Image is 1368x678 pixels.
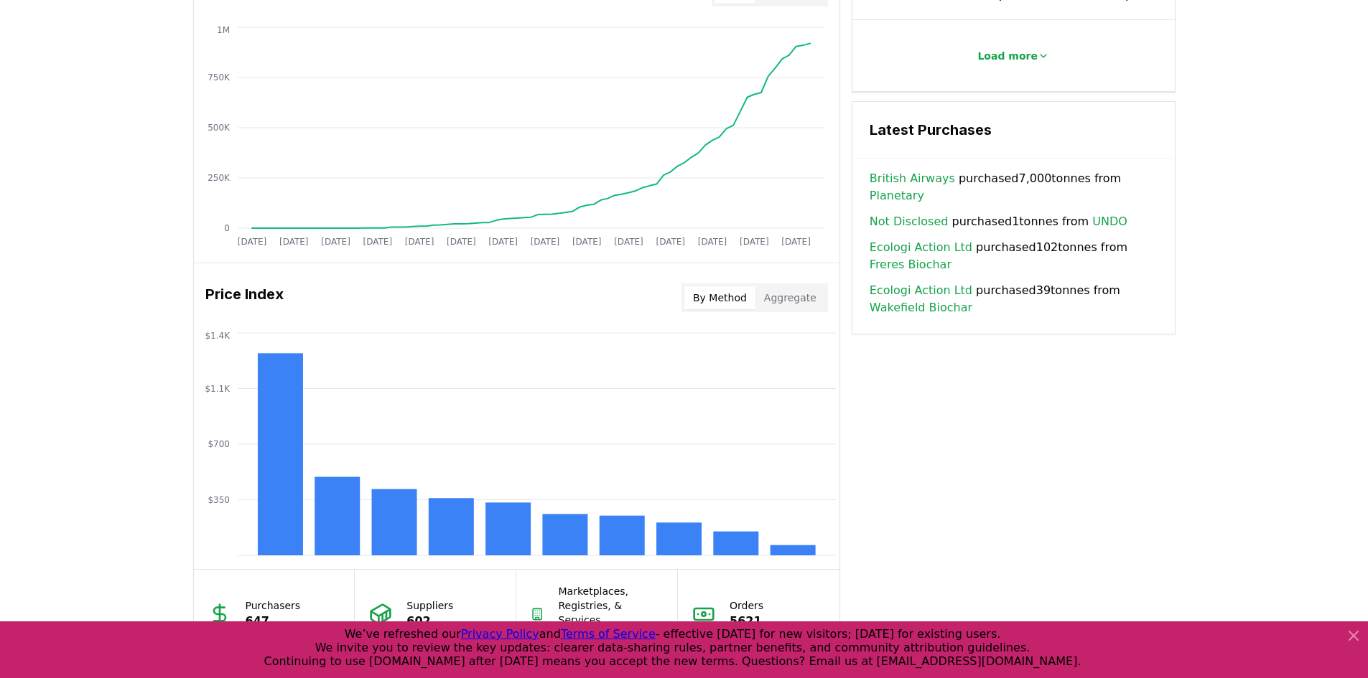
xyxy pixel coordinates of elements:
[205,331,231,341] tspan: $1.4K
[237,237,266,247] tspan: [DATE]
[870,170,955,187] a: British Airways
[656,237,685,247] tspan: [DATE]
[208,495,230,505] tspan: $350
[208,439,230,449] tspan: $700
[321,237,350,247] tspan: [DATE]
[977,49,1038,63] p: Load more
[697,237,727,247] tspan: [DATE]
[730,613,763,630] p: 5621
[488,237,518,247] tspan: [DATE]
[246,613,301,630] p: 647
[1092,213,1127,230] a: UNDO
[406,598,453,613] p: Suppliers
[208,173,231,183] tspan: 250K
[870,282,1158,316] span: purchased 39 tonnes from
[208,123,231,133] tspan: 500K
[966,42,1061,70] button: Load more
[870,299,972,316] a: Wakefield Biochar
[870,239,1158,273] span: purchased 102 tonnes from
[572,237,601,247] tspan: [DATE]
[870,282,972,299] a: Ecologi Action Ltd
[870,170,1158,204] span: purchased 7,000 tonnes from
[208,72,231,83] tspan: 750K
[870,187,924,204] a: Planetary
[530,237,559,247] tspan: [DATE]
[870,213,949,230] a: Not Disclosed
[614,237,643,247] tspan: [DATE]
[755,286,825,309] button: Aggregate
[870,239,972,256] a: Ecologi Action Ltd
[363,237,392,247] tspan: [DATE]
[684,286,755,309] button: By Method
[224,223,230,233] tspan: 0
[279,237,308,247] tspan: [DATE]
[447,237,476,247] tspan: [DATE]
[781,237,811,247] tspan: [DATE]
[205,283,284,312] h3: Price Index
[870,256,951,273] a: Freres Biochar
[246,598,301,613] p: Purchasers
[404,237,434,247] tspan: [DATE]
[217,25,230,35] tspan: 1M
[205,384,231,394] tspan: $1.1K
[730,598,763,613] p: Orders
[559,584,664,627] p: Marketplaces, Registries, & Services
[406,613,453,630] p: 602
[740,237,769,247] tspan: [DATE]
[870,119,1158,141] h3: Latest Purchases
[870,213,1127,230] span: purchased 1 tonnes from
